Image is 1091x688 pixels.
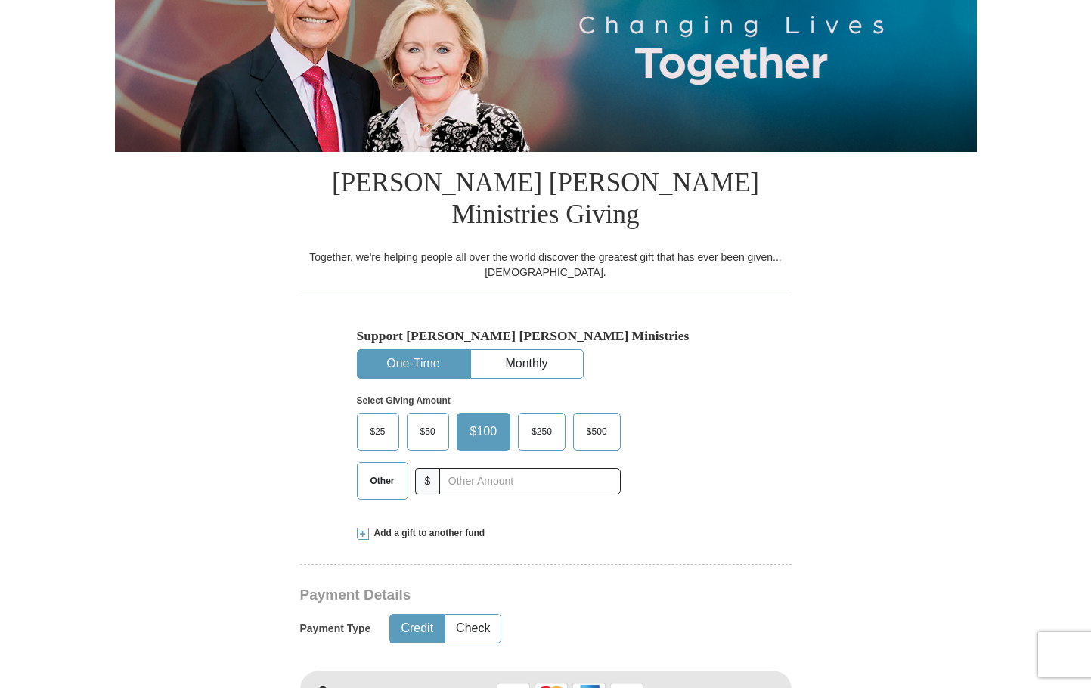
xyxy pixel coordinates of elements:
span: $250 [524,420,559,443]
input: Other Amount [439,468,620,494]
span: $50 [413,420,443,443]
span: $500 [579,420,615,443]
span: $100 [463,420,505,443]
button: Check [445,615,501,643]
h1: [PERSON_NAME] [PERSON_NAME] Ministries Giving [300,152,792,249]
h3: Payment Details [300,587,686,604]
button: Credit [390,615,444,643]
span: $ [415,468,441,494]
span: $25 [363,420,393,443]
h5: Payment Type [300,622,371,635]
h5: Support [PERSON_NAME] [PERSON_NAME] Ministries [357,328,735,344]
button: Monthly [471,350,583,378]
span: Other [363,470,402,492]
span: Add a gift to another fund [369,527,485,540]
strong: Select Giving Amount [357,395,451,406]
button: One-Time [358,350,470,378]
div: Together, we're helping people all over the world discover the greatest gift that has ever been g... [300,249,792,280]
